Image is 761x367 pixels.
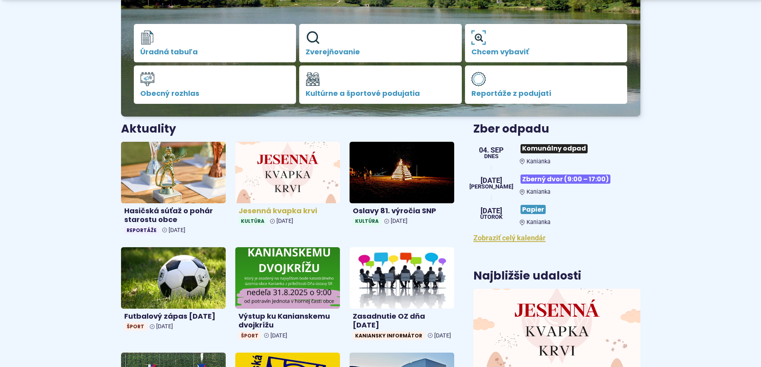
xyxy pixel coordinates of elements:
span: Papier [521,205,546,214]
span: [DATE] [480,207,503,214]
h4: Futbalový zápas [DATE] [124,312,223,321]
a: Kultúrne a športové podujatia [299,65,462,104]
a: Jesenná kvapka krvi Kultúra [DATE] [235,142,340,228]
span: [DATE] [434,332,451,339]
h4: Oslavy 81. výročia SNP [353,206,451,216]
span: Kultúra [238,217,267,225]
a: Výstup ku Kanianskemu dvojkrížu Šport [DATE] [235,247,340,343]
span: Zverejňovanie [306,48,455,56]
h4: Hasičská súťaž o pohár starostu obce [124,206,223,224]
span: Dnes [479,154,504,159]
span: Kanianka [527,158,550,165]
span: Šport [238,331,261,340]
span: [DATE] [469,177,513,184]
span: Reportáže [124,226,159,234]
a: Zberný dvor (9:00 – 17:00) Kanianka [DATE] [PERSON_NAME] [473,171,640,195]
span: [DATE] [169,227,185,234]
span: [DATE] [391,218,407,224]
span: utorok [480,214,503,220]
span: Komunálny odpad [521,144,588,153]
a: Zasadnutie OZ dňa [DATE] Kaniansky informátor [DATE] [350,247,454,343]
a: Komunálny odpad Kanianka 04. sep Dnes [473,141,640,165]
a: Obecný rozhlas [134,65,296,104]
a: Futbalový zápas [DATE] Šport [DATE] [121,247,226,334]
span: Zberný dvor (9:00 – 17:00) [521,175,610,184]
span: Úradná tabuľa [140,48,290,56]
a: Chcem vybaviť [465,24,628,62]
span: Kultúra [353,217,381,225]
span: [DATE] [276,218,293,224]
a: Úradná tabuľa [134,24,296,62]
a: Zobraziť celý kalendár [473,234,546,242]
h4: Výstup ku Kanianskemu dvojkrížu [238,312,337,330]
h3: Zber odpadu [473,123,640,135]
h4: Jesenná kvapka krvi [238,206,337,216]
a: Reportáže z podujatí [465,65,628,104]
span: Obecný rozhlas [140,89,290,97]
span: Chcem vybaviť [471,48,621,56]
span: Kanianka [527,219,550,226]
a: Oslavy 81. výročia SNP Kultúra [DATE] [350,142,454,228]
h3: Aktuality [121,123,176,135]
span: Kaniansky informátor [353,331,425,340]
span: [DATE] [156,323,173,330]
span: Kanianka [527,188,550,195]
span: [DATE] [270,332,287,339]
h4: Zasadnutie OZ dňa [DATE] [353,312,451,330]
span: Šport [124,322,147,331]
span: [PERSON_NAME] [469,184,513,190]
h3: Najbližšie udalosti [473,270,581,282]
span: 04. sep [479,147,504,154]
span: Reportáže z podujatí [471,89,621,97]
a: Papier Kanianka [DATE] utorok [473,202,640,226]
span: Kultúrne a športové podujatia [306,89,455,97]
a: Zverejňovanie [299,24,462,62]
a: Hasičská súťaž o pohár starostu obce Reportáže [DATE] [121,142,226,238]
